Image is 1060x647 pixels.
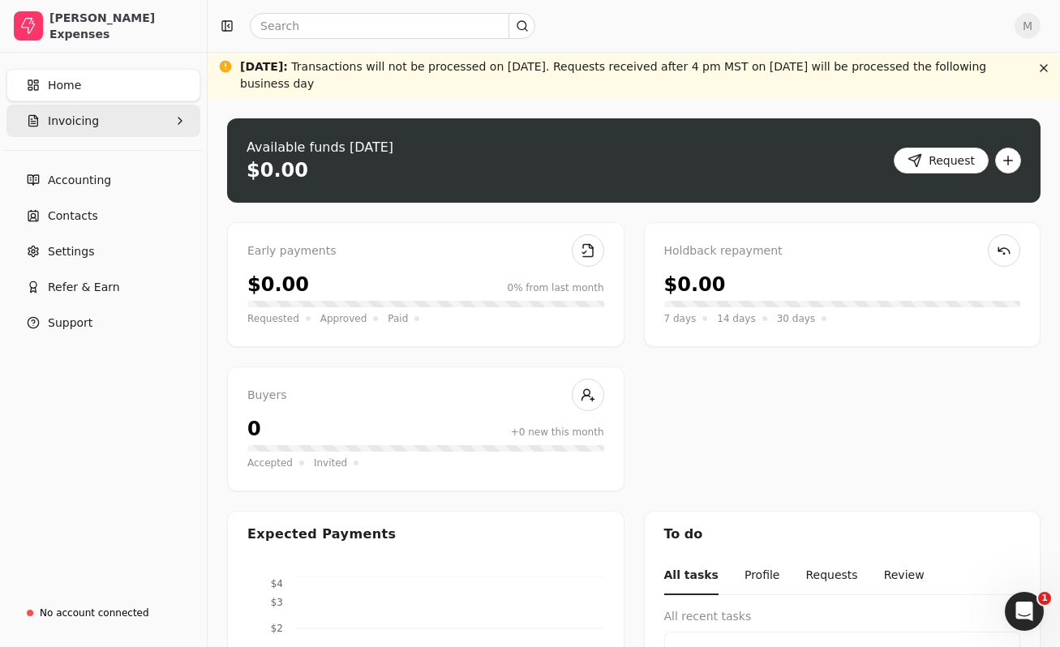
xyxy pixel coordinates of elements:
[6,164,200,196] a: Accounting
[49,10,193,42] div: [PERSON_NAME] Expenses
[247,387,604,405] div: Buyers
[6,69,200,101] a: Home
[247,157,308,183] div: $0.00
[48,208,98,225] span: Contacts
[805,557,857,595] button: Requests
[48,172,111,189] span: Accounting
[645,512,1041,557] div: To do
[1005,592,1044,631] iframe: Intercom live chat
[271,597,283,608] tspan: $3
[508,281,604,295] div: 0% from last month
[40,606,149,620] div: No account connected
[271,578,283,589] tspan: $4
[717,311,755,327] span: 14 days
[745,557,780,595] button: Profile
[1015,13,1041,39] button: M
[511,425,604,439] div: +0 new this month
[664,311,697,327] span: 7 days
[240,58,1028,92] div: Transactions will not be processed on [DATE]. Requests received after 4 pm MST on [DATE] will be ...
[247,311,299,327] span: Requested
[6,598,200,628] a: No account connected
[314,455,347,471] span: Invited
[250,13,535,39] input: Search
[894,148,989,174] button: Request
[6,306,200,339] button: Support
[48,113,99,130] span: Invoicing
[664,608,1021,625] div: All recent tasks
[777,311,815,327] span: 30 days
[884,557,925,595] button: Review
[1038,592,1051,605] span: 1
[664,242,1021,260] div: Holdback repayment
[247,455,293,471] span: Accepted
[388,311,408,327] span: Paid
[6,199,200,232] a: Contacts
[247,414,261,443] div: 0
[247,242,604,260] div: Early payments
[240,60,288,73] span: [DATE] :
[664,270,726,299] div: $0.00
[664,557,719,595] button: All tasks
[48,279,120,296] span: Refer & Earn
[48,315,92,332] span: Support
[48,243,94,260] span: Settings
[6,235,200,268] a: Settings
[247,270,309,299] div: $0.00
[320,311,367,327] span: Approved
[271,623,283,634] tspan: $2
[6,105,200,137] button: Invoicing
[6,271,200,303] button: Refer & Earn
[48,77,81,94] span: Home
[247,525,396,544] div: Expected Payments
[247,138,393,157] div: Available funds [DATE]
